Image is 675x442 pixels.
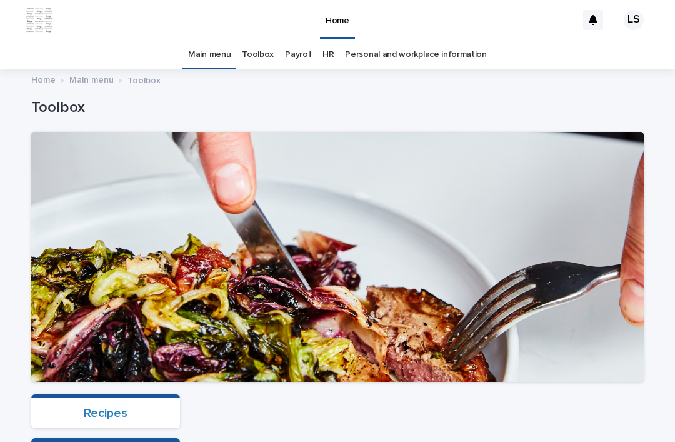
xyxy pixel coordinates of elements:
a: Main menu [188,40,231,69]
a: Payroll [285,40,311,69]
p: Toolbox [31,99,639,117]
a: Home [31,72,56,86]
p: Toolbox [127,73,161,86]
img: ZpJWbK78RmCi9E4bZOpa [25,8,53,33]
a: Personal and workplace information [345,40,486,69]
div: LS [624,10,644,30]
a: Recipes [84,407,127,419]
a: HR [322,40,334,69]
a: Main menu [69,72,114,86]
a: Toolbox [242,40,274,69]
